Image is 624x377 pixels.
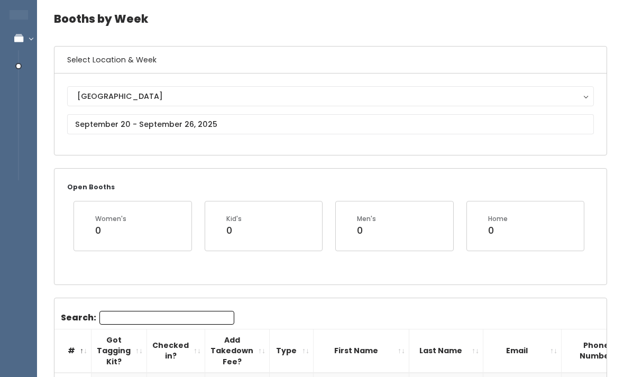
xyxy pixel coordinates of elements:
th: Add Takedown Fee?: activate to sort column ascending [205,329,270,373]
th: #: activate to sort column descending [54,329,91,373]
th: Last Name: activate to sort column ascending [409,329,483,373]
input: Search: [99,311,234,325]
div: Men's [357,214,376,224]
button: [GEOGRAPHIC_DATA] [67,86,594,106]
th: Type: activate to sort column ascending [270,329,314,373]
div: 0 [357,224,376,237]
th: Got Tagging Kit?: activate to sort column ascending [91,329,147,373]
th: First Name: activate to sort column ascending [314,329,409,373]
div: Home [488,214,508,224]
h6: Select Location & Week [54,47,607,73]
div: Kid's [226,214,242,224]
div: [GEOGRAPHIC_DATA] [77,90,584,102]
h4: Booths by Week [54,4,607,33]
small: Open Booths [67,182,115,191]
label: Search: [61,311,234,325]
th: Checked in?: activate to sort column ascending [147,329,205,373]
input: September 20 - September 26, 2025 [67,114,594,134]
div: 0 [95,224,126,237]
div: 0 [488,224,508,237]
th: Email: activate to sort column ascending [483,329,562,373]
div: 0 [226,224,242,237]
div: Women's [95,214,126,224]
